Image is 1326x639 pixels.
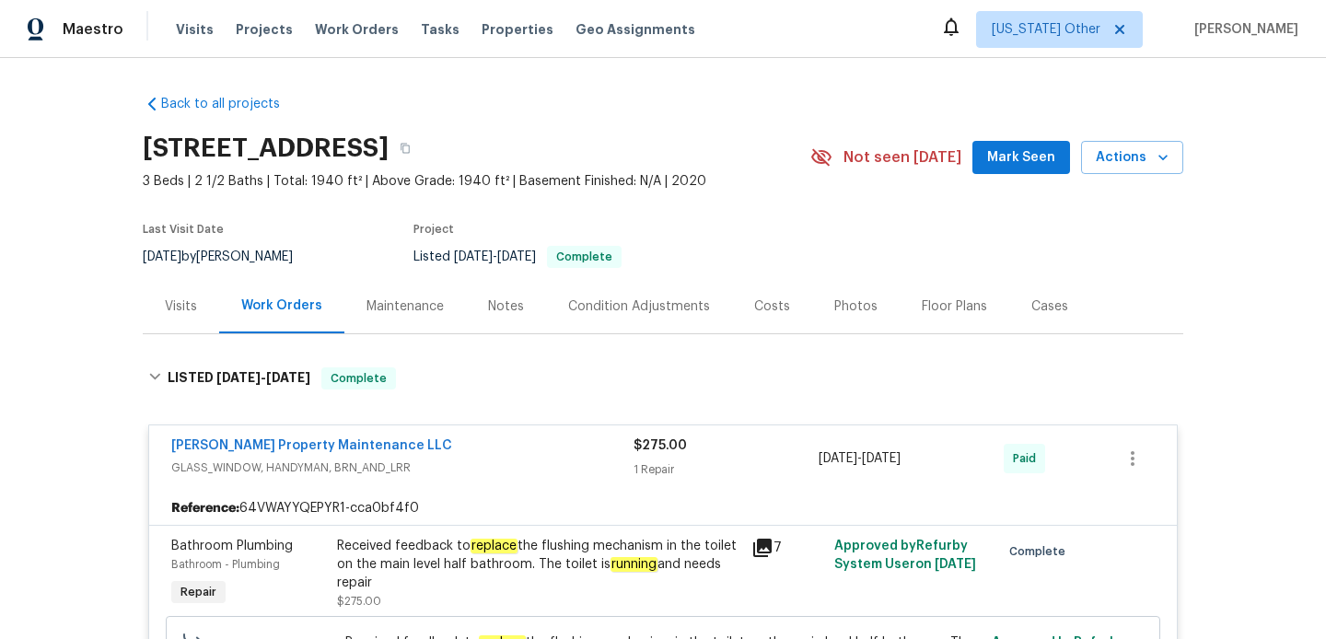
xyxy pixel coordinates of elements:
span: Last Visit Date [143,224,224,235]
span: Mark Seen [987,146,1055,169]
span: - [216,371,310,384]
button: Copy Address [389,132,422,165]
span: Complete [323,369,394,388]
div: Cases [1031,297,1068,316]
span: [DATE] [454,250,493,263]
span: - [819,449,901,468]
span: Listed [413,250,622,263]
div: Received feedback to the flushing mechanism in the toilet on the main level half bathroom. The to... [337,537,740,592]
span: GLASS_WINDOW, HANDYMAN, BRN_AND_LRR [171,459,634,477]
span: Project [413,224,454,235]
a: [PERSON_NAME] Property Maintenance LLC [171,439,452,452]
div: Photos [834,297,878,316]
span: - [454,250,536,263]
span: Geo Assignments [576,20,695,39]
span: Complete [1009,542,1073,561]
div: 1 Repair [634,460,819,479]
span: Properties [482,20,553,39]
div: Condition Adjustments [568,297,710,316]
span: Work Orders [315,20,399,39]
span: $275.00 [634,439,687,452]
div: by [PERSON_NAME] [143,246,315,268]
span: [DATE] [143,250,181,263]
span: [DATE] [497,250,536,263]
span: Maestro [63,20,123,39]
span: Not seen [DATE] [843,148,961,167]
span: [DATE] [819,452,857,465]
span: Projects [236,20,293,39]
b: Reference: [171,499,239,517]
span: $275.00 [337,596,381,607]
div: Floor Plans [922,297,987,316]
div: Costs [754,297,790,316]
span: [DATE] [216,371,261,384]
span: Paid [1013,449,1043,468]
span: [DATE] [266,371,310,384]
em: running [611,557,657,572]
span: Approved by Refurby System User on [834,540,976,571]
em: replace [471,539,518,553]
span: [PERSON_NAME] [1187,20,1298,39]
span: [DATE] [935,558,976,571]
span: [US_STATE] Other [992,20,1100,39]
span: Visits [176,20,214,39]
button: Mark Seen [972,141,1070,175]
span: Actions [1096,146,1169,169]
span: 3 Beds | 2 1/2 Baths | Total: 1940 ft² | Above Grade: 1940 ft² | Basement Finished: N/A | 2020 [143,172,810,191]
h2: [STREET_ADDRESS] [143,139,389,157]
div: Notes [488,297,524,316]
div: Visits [165,297,197,316]
h6: LISTED [168,367,310,389]
span: [DATE] [862,452,901,465]
div: 7 [751,537,823,559]
span: Tasks [421,23,459,36]
span: Repair [173,583,224,601]
button: Actions [1081,141,1183,175]
a: Back to all projects [143,95,320,113]
span: Complete [549,251,620,262]
span: Bathroom Plumbing [171,540,293,552]
div: LISTED [DATE]-[DATE]Complete [143,349,1183,408]
span: Bathroom - Plumbing [171,559,280,570]
div: 64VWAYYQEPYR1-cca0bf4f0 [149,492,1177,525]
div: Maintenance [366,297,444,316]
div: Work Orders [241,296,322,315]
